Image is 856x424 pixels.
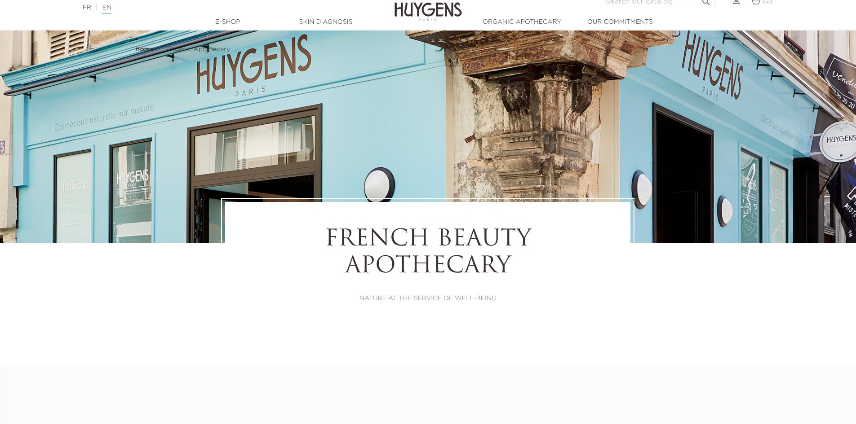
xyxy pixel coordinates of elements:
[250,294,606,303] p: NATURE AT THE SERVICE OF WELL-BEING
[167,46,230,53] a: Organic Apothecary
[575,17,665,27] a: Our commitments
[135,46,154,52] strong: Home
[183,17,273,27] a: E-Shop
[135,46,156,53] a: Home
[281,17,371,27] a: Skin Diagnosis
[83,4,91,11] a: FR
[250,227,606,280] h1: FRENCH BEAUTY APOTHECARY
[477,17,567,27] a: Organic Apothecary
[78,2,350,13] div: |
[102,4,111,14] a: EN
